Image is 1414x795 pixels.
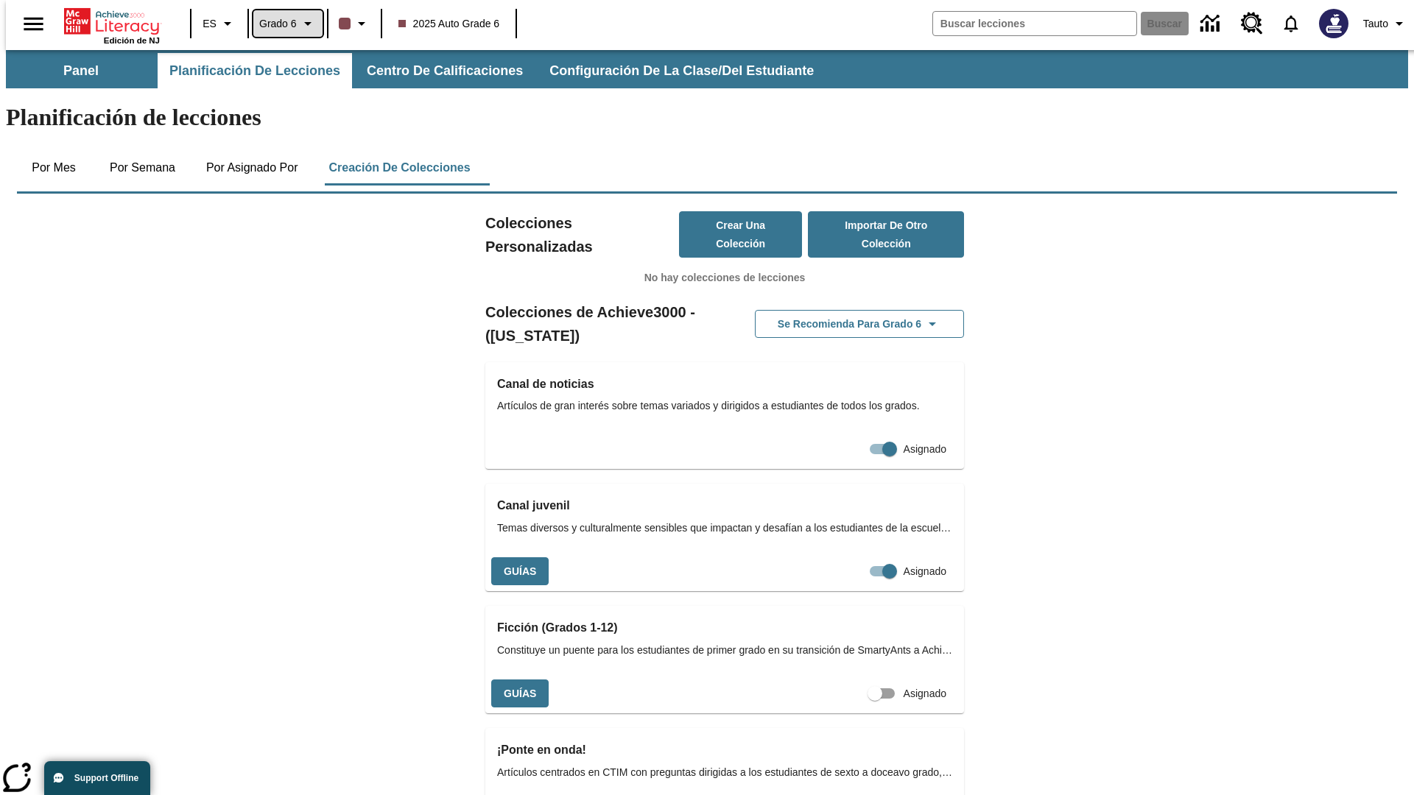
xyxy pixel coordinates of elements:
[64,5,160,45] div: Portada
[497,643,952,658] span: Constituye un puente para los estudiantes de primer grado en su transición de SmartyAnts a Achiev...
[98,150,187,185] button: Por semana
[497,765,952,780] span: Artículos centrados en CTIM con preguntas dirigidas a los estudiantes de sexto a doceavo grado, q...
[904,686,946,702] span: Asignado
[491,679,549,708] button: Guías
[259,16,297,32] span: Grado 6
[333,10,376,37] button: El color de la clase es café oscuro. Cambiar el color de la clase.
[17,150,91,185] button: Por mes
[317,150,482,185] button: Creación de colecciones
[7,53,155,88] button: Panel
[497,398,952,414] span: Artículos de gran interés sobre temas variados y dirigidos a estudiantes de todos los grados.
[6,104,1408,131] h1: Planificación de lecciones
[933,12,1136,35] input: Buscar campo
[64,7,160,36] a: Portada
[538,53,826,88] button: Configuración de la clase/del estudiante
[497,618,952,638] h3: Ficción (Grados 1-12)
[679,211,803,258] button: Crear una colección
[491,557,549,586] button: Guías
[74,773,138,783] span: Support Offline
[808,211,964,258] button: Importar de otro Colección
[6,53,827,88] div: Subbarra de navegación
[6,50,1408,88] div: Subbarra de navegación
[497,374,952,395] h3: Canal de noticias
[497,495,952,516] h3: Canal juvenil
[253,10,323,37] button: Grado: Grado 6, Elige un grado
[158,53,352,88] button: Planificación de lecciones
[12,2,55,46] button: Abrir el menú lateral
[497,740,952,760] h3: ¡Ponte en onda!
[485,270,964,286] p: No hay colecciones de lecciones
[904,564,946,579] span: Asignado
[755,310,964,339] button: Se recomienda para Grado 6
[1357,10,1414,37] button: Perfil/Configuración
[398,16,500,32] span: 2025 Auto Grade 6
[1363,16,1388,32] span: Tauto
[904,442,946,457] span: Asignado
[485,211,679,258] h2: Colecciones Personalizadas
[196,10,243,37] button: Lenguaje: ES, Selecciona un idioma
[485,300,725,347] h2: Colecciones de Achieve3000 - ([US_STATE])
[1192,4,1232,44] a: Centro de información
[355,53,535,88] button: Centro de calificaciones
[194,150,310,185] button: Por asignado por
[44,761,150,795] button: Support Offline
[1319,9,1348,38] img: Avatar
[104,36,160,45] span: Edición de NJ
[1232,4,1272,43] a: Centro de recursos, Se abrirá en una pestaña nueva.
[203,16,217,32] span: ES
[1310,4,1357,43] button: Escoja un nuevo avatar
[497,520,952,536] span: Temas diversos y culturalmente sensibles que impactan y desafían a los estudiantes de la escuela ...
[1272,4,1310,43] a: Notificaciones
